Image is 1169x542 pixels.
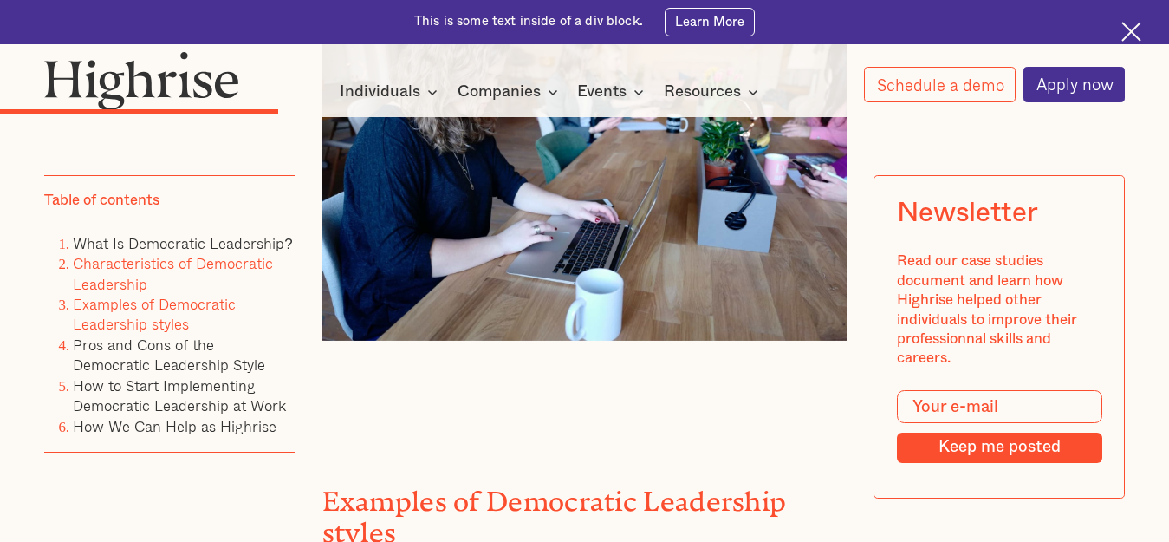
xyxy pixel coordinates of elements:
a: Characteristics of Democratic Leadership [73,251,273,295]
div: Newsletter [897,199,1038,231]
a: Pros and Cons of the Democratic Leadership Style [73,333,265,376]
a: Learn More [665,8,755,36]
div: Events [577,82,649,102]
a: Examples of Democratic Leadership styles [73,292,236,336]
div: This is some text inside of a div block. [414,13,643,30]
a: Schedule a demo [864,67,1016,102]
div: Companies [458,82,541,102]
input: Your e-mail [897,390,1102,423]
div: Resources [664,82,741,102]
img: Cross icon [1121,22,1141,42]
form: Modal Form [897,390,1102,463]
img: Highrise logo [44,51,240,110]
a: Apply now [1023,67,1126,103]
div: Table of contents [44,191,159,210]
strong: Examples of Democratic Leadership styles [322,486,787,534]
a: How We Can Help as Highrise [73,415,276,438]
a: How to Start Implementing Democratic Leadership at Work [73,374,286,417]
div: Read our case studies document and learn how Highrise helped other individuals to improve their p... [897,252,1102,369]
a: What Is Democratic Leadership? [73,232,292,255]
div: Companies [458,82,563,102]
div: Individuals [340,82,443,102]
input: Keep me posted [897,433,1102,463]
div: Resources [664,82,763,102]
div: Events [577,82,627,102]
div: Individuals [340,82,420,102]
